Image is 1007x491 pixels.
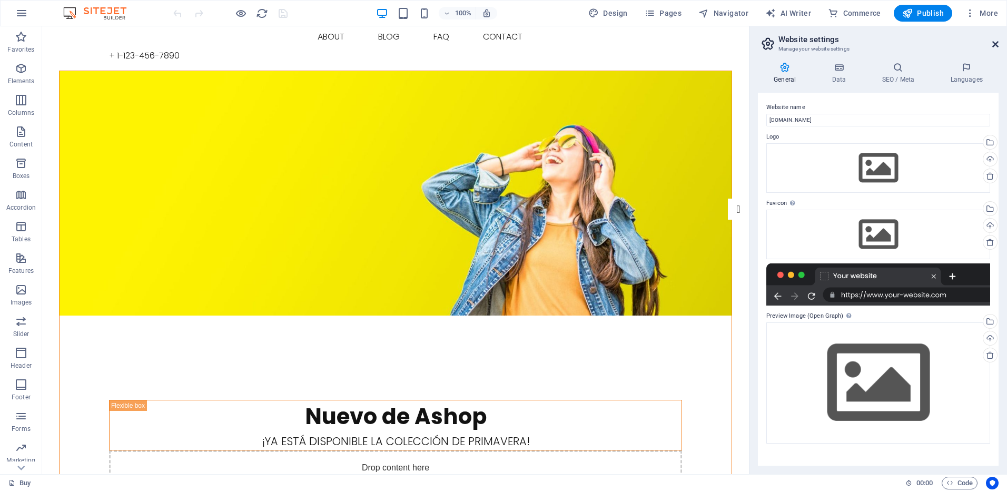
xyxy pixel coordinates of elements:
p: Accordion [6,203,36,212]
span: Design [588,8,628,18]
p: Images [11,298,32,307]
h6: 100% [455,7,471,19]
span: Pages [645,8,682,18]
span: Code [946,477,973,489]
p: Tables [12,235,31,243]
button: Code [942,477,978,489]
button: More [961,5,1002,22]
label: Logo [766,131,990,143]
button: Click here to leave preview mode and continue editing [234,7,247,19]
p: Elements [8,77,35,85]
button: Design [584,5,632,22]
span: Navigator [698,8,748,18]
button: Usercentrics [986,477,999,489]
button: Commerce [824,5,885,22]
button: 100% [439,7,476,19]
p: Boxes [13,172,30,180]
div: Design (Ctrl+Alt+Y) [584,5,632,22]
p: Slider [13,330,29,338]
span: Commerce [828,8,881,18]
h4: SEO / Meta [866,62,934,84]
div: Select files from the file manager, stock photos, or upload file(s) [766,210,990,259]
button: reload [255,7,268,19]
p: Features [8,267,34,275]
p: Footer [12,393,31,401]
i: On resize automatically adjust zoom level to fit chosen device. [482,8,491,18]
h4: Data [816,62,866,84]
h4: General [758,62,816,84]
p: Favorites [7,45,34,54]
h2: Website settings [778,35,999,44]
p: Forms [12,425,31,433]
p: Content [9,140,33,149]
label: Website name [766,101,990,114]
span: Publish [902,8,944,18]
i: Reload page [256,7,268,19]
button: Publish [894,5,952,22]
img: Editor Logo [61,7,140,19]
p: Marketing [6,456,35,465]
button: Navigator [694,5,753,22]
div: Select files from the file manager, stock photos, or upload file(s) [766,143,990,193]
span: : [924,479,925,487]
input: Name... [766,114,990,126]
span: 00 00 [916,477,933,489]
h3: Manage your website settings [778,44,978,54]
span: More [965,8,998,18]
button: Pages [640,5,686,22]
h4: Languages [934,62,999,84]
p: Header [11,361,32,370]
div: Select files from the file manager, stock photos, or upload file(s) [766,322,990,443]
span: AI Writer [765,8,811,18]
h6: Session time [905,477,933,489]
a: Click to cancel selection. Double-click to open Pages [8,477,31,489]
p: Columns [8,109,34,117]
label: Favicon [766,197,990,210]
button: AI Writer [761,5,815,22]
label: Preview Image (Open Graph) [766,310,990,322]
